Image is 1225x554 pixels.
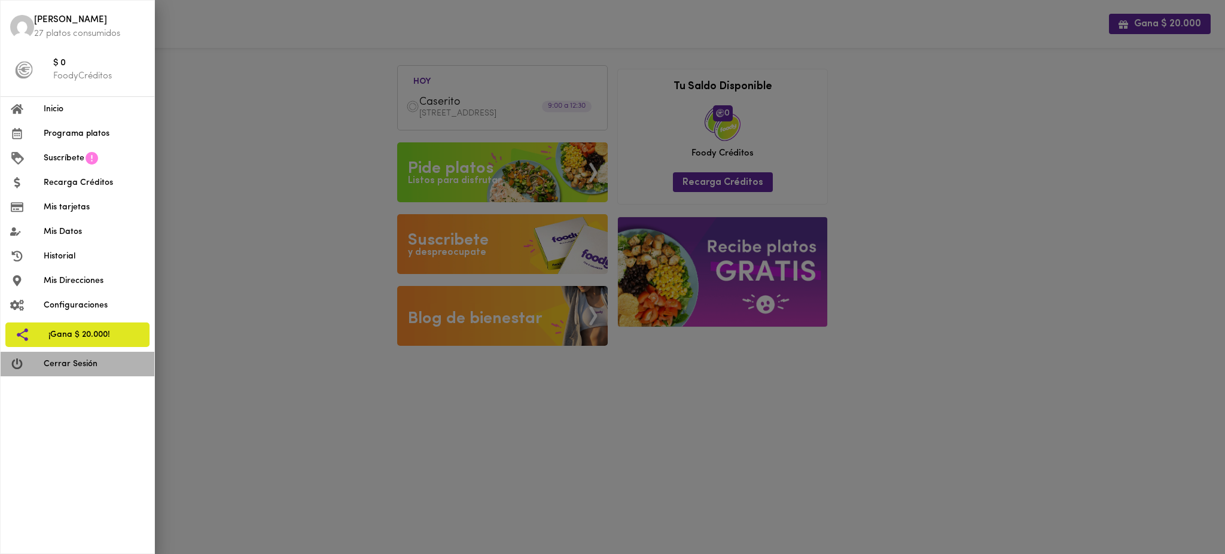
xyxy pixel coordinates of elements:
span: Historial [44,250,145,263]
span: $ 0 [53,57,145,71]
p: 27 platos consumidos [34,28,145,40]
span: Programa platos [44,127,145,140]
span: Configuraciones [44,299,145,312]
p: FoodyCréditos [53,70,145,83]
span: Mis tarjetas [44,201,145,214]
img: foody-creditos-black.png [15,61,33,79]
iframe: Messagebird Livechat Widget [1156,485,1213,542]
span: Mis Datos [44,226,145,238]
span: Recarga Créditos [44,176,145,189]
span: Cerrar Sesión [44,358,145,370]
span: ¡Gana $ 20.000! [48,328,140,341]
span: Inicio [44,103,145,115]
span: [PERSON_NAME] [34,14,145,28]
span: Mis Direcciones [44,275,145,287]
span: Suscríbete [44,152,84,165]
